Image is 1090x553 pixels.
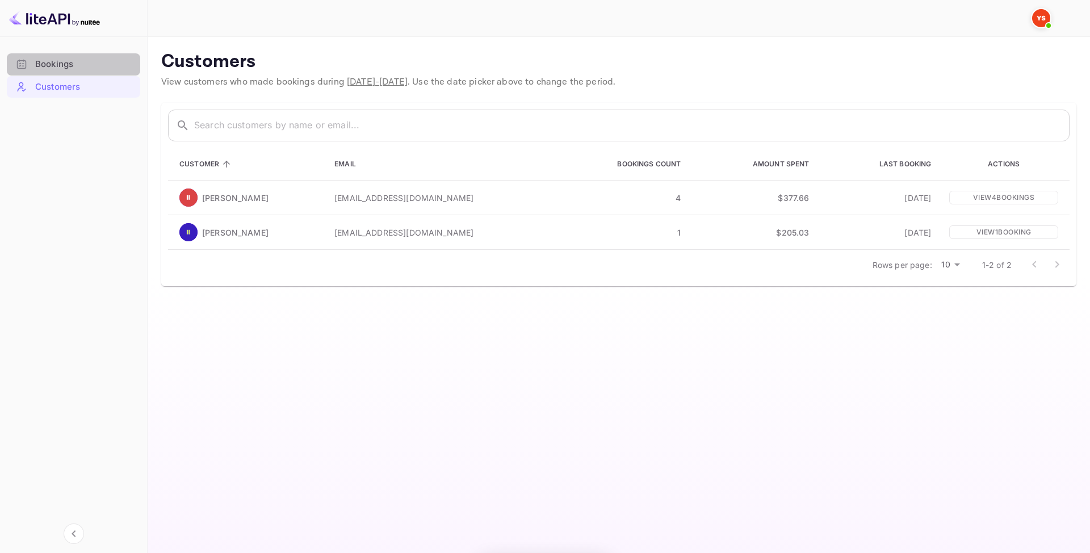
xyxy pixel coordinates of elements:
div: Customers [35,81,135,94]
p: [PERSON_NAME] [202,192,269,204]
p: View 1 booking [949,225,1058,239]
p: [DATE] [828,227,932,238]
div: Customers [7,76,140,98]
img: Ivan Ivanov [179,188,198,207]
p: [EMAIL_ADDRESS][DOMAIN_NAME] [334,192,542,204]
span: [DATE] - [DATE] [347,76,408,88]
div: 10 [937,257,964,273]
div: Bookings [7,53,140,76]
p: [PERSON_NAME] [202,227,269,238]
span: Amount Spent [738,157,810,171]
button: Collapse navigation [64,523,84,544]
img: Yandex Support [1032,9,1050,27]
img: LiteAPI logo [9,9,100,27]
th: Actions [940,148,1070,181]
input: Search customers by name or email... [194,110,1070,141]
p: $205.03 [699,227,809,238]
div: Bookings [35,58,135,71]
span: Customer [179,157,234,171]
span: Last Booking [865,157,932,171]
p: [EMAIL_ADDRESS][DOMAIN_NAME] [334,227,542,238]
span: Bookings Count [602,157,681,171]
img: Ivan Ivanov [179,223,198,241]
a: Bookings [7,53,140,74]
p: $377.66 [699,192,809,204]
a: Customers [7,76,140,97]
span: View customers who made bookings during . Use the date picker above to change the period. [161,76,615,88]
p: 1 [560,227,681,238]
p: 4 [560,192,681,204]
p: 1-2 of 2 [982,259,1012,271]
p: View 4 booking s [949,191,1058,204]
p: [DATE] [828,192,932,204]
p: Rows per page: [873,259,932,271]
span: Email [334,157,371,171]
p: Customers [161,51,1076,73]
